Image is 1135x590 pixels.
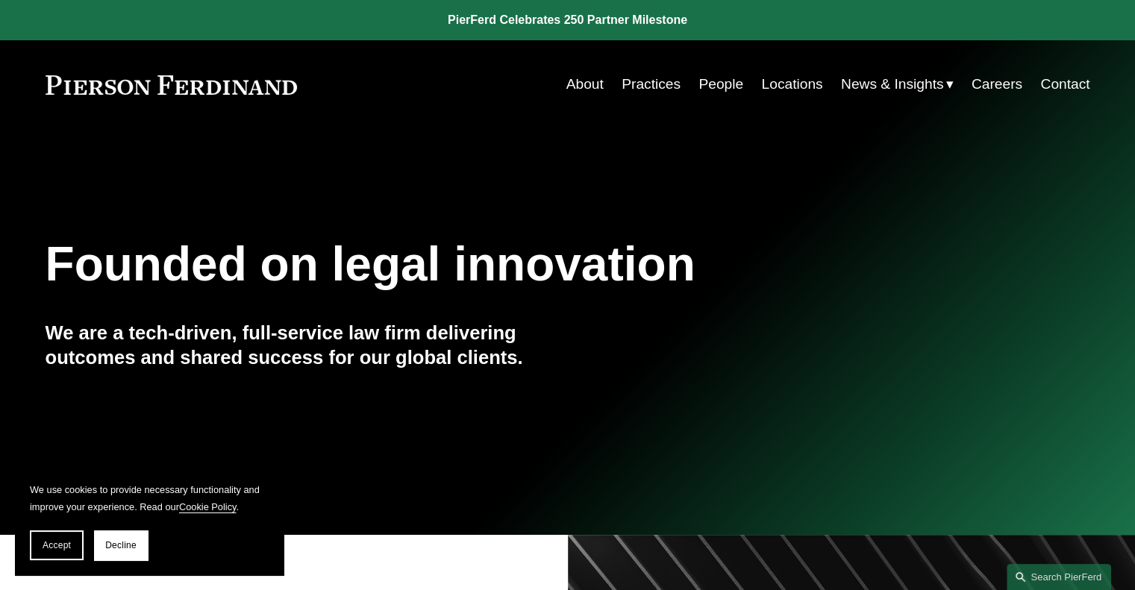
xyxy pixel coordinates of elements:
[179,501,237,512] a: Cookie Policy
[566,70,604,98] a: About
[94,530,148,560] button: Decline
[43,540,71,550] span: Accept
[1007,564,1111,590] a: Search this site
[698,70,743,98] a: People
[622,70,681,98] a: Practices
[841,72,944,98] span: News & Insights
[15,466,284,575] section: Cookie banner
[46,237,916,292] h1: Founded on legal innovation
[30,481,269,515] p: We use cookies to provide necessary functionality and improve your experience. Read our .
[30,530,84,560] button: Accept
[105,540,137,550] span: Decline
[841,70,954,98] a: folder dropdown
[972,70,1022,98] a: Careers
[46,321,568,369] h4: We are a tech-driven, full-service law firm delivering outcomes and shared success for our global...
[761,70,822,98] a: Locations
[1040,70,1089,98] a: Contact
